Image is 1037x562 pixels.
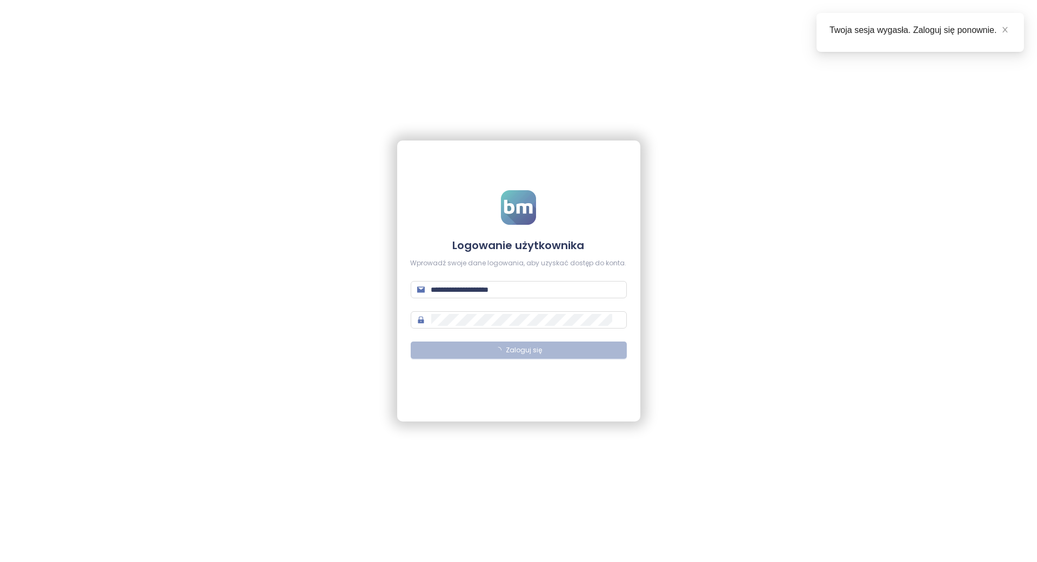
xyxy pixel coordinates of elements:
[417,286,425,293] span: mail
[494,346,502,354] span: loading
[501,190,536,225] img: logo
[411,238,627,253] h4: Logowanie użytkownika
[411,258,627,269] div: Wprowadź swoje dane logowania, aby uzyskać dostęp do konta.
[506,345,542,356] span: Zaloguj się
[1001,26,1009,34] span: close
[829,24,1011,37] div: Twoja sesja wygasła. Zaloguj się ponownie.
[411,342,627,359] button: Zaloguj się
[417,316,425,324] span: lock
